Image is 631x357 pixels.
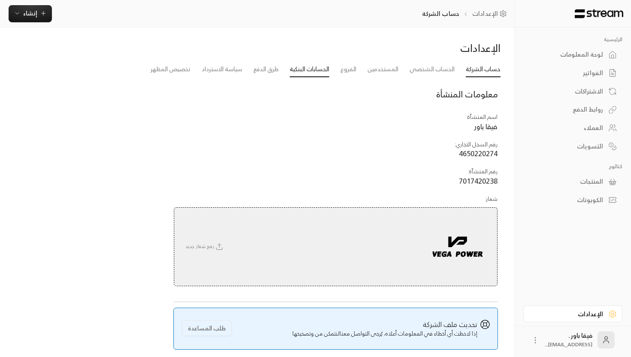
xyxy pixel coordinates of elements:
[523,101,622,118] a: روابط الدفع
[23,8,37,18] span: إنشاء
[9,5,52,22] button: إنشاء
[459,175,498,187] span: 7017420238
[472,9,510,18] a: الإعدادات
[422,9,459,18] p: حساب الشركة
[292,319,477,338] span: إذا لاحظت أي أخطاء في المعلومات أعلاه، يُرجى التواصل معنا لنتمكن من وتصحيحها
[523,192,622,209] a: الكوبونات
[173,163,498,190] td: رقم المنشآة :
[523,306,622,322] a: الإعدادات
[173,136,498,163] td: رقم السجل التجاري :
[425,215,490,279] img: company logo
[436,87,498,102] span: معلومات المنشأة
[523,46,622,63] a: لوحة المعلومات
[466,62,501,77] a: حساب الشركة
[367,62,398,77] a: المستخدمين
[523,138,622,154] a: التسويات
[261,41,501,55] div: الإعدادات
[182,320,232,336] button: طلب المساعدة
[151,62,191,77] a: تخصيص المظهر
[534,196,603,204] div: الكوبونات
[534,310,603,318] div: الإعدادات
[534,105,603,114] div: روابط الدفع
[459,147,498,160] span: 4650220274
[523,36,622,43] p: الرئيسية
[523,65,622,82] a: الفواتير
[173,109,498,136] td: اسم المنشآة :
[523,163,622,170] p: كتالوج
[423,318,477,330] span: تحديث ملف الشركة
[181,242,229,251] span: رفع شعار جديد
[534,87,603,96] div: الاشتراكات
[545,340,592,349] span: [EMAIL_ADDRESS]....
[290,62,329,77] a: الحسابات البنكية
[523,173,622,190] a: المنتجات
[422,9,510,18] nav: breadcrumb
[534,50,603,59] div: لوحة المعلومات
[534,69,603,77] div: الفواتير
[523,120,622,136] a: العملاء
[253,62,279,77] a: طرق الدفع
[173,191,498,296] td: شعار :
[202,62,242,77] a: سياسة الاسترداد
[534,124,603,132] div: العملاء
[574,9,624,18] img: Logo
[534,177,603,186] div: المنتجات
[523,83,622,100] a: الاشتراكات
[474,120,498,133] span: فيقا باور
[534,142,603,151] div: التسويات
[545,331,592,348] div: فيقا باور .
[410,62,455,77] a: الحساب الشخصي
[340,62,356,77] a: الفروع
